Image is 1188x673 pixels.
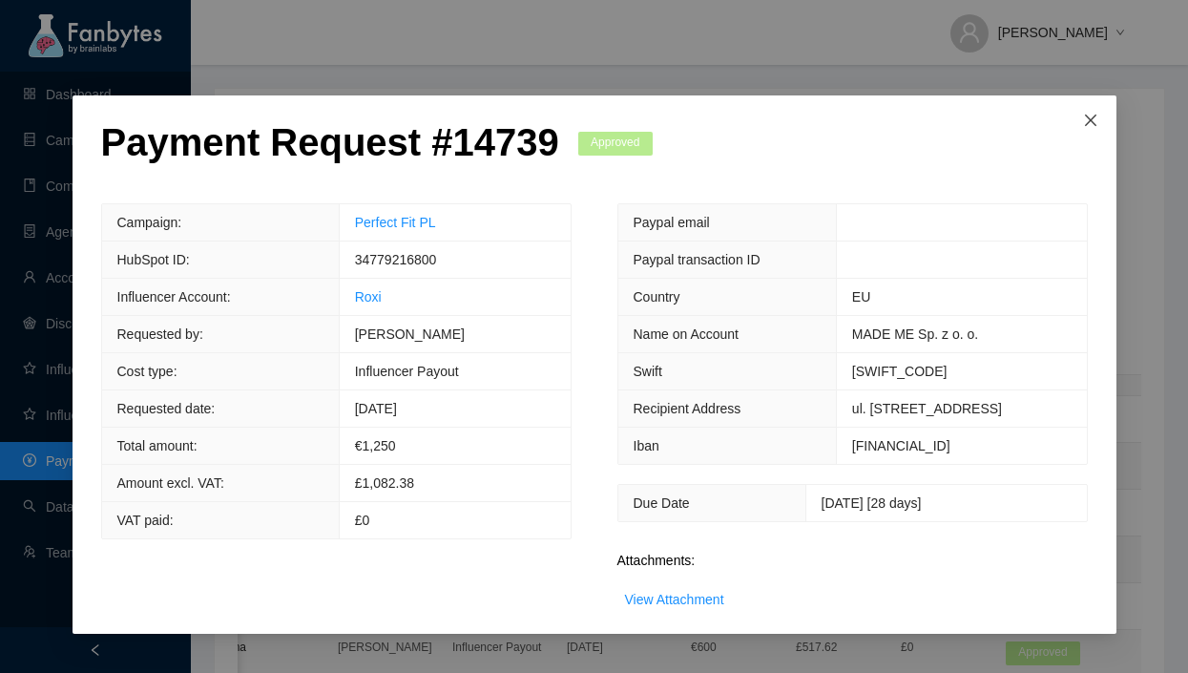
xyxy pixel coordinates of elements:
[852,401,1002,416] span: ul. [STREET_ADDRESS]
[117,215,182,230] span: Campaign:
[634,252,761,267] span: Paypal transaction ID
[822,495,922,511] span: [DATE] [28 days]
[578,132,653,156] span: Approved
[117,438,198,453] span: Total amount:
[634,326,740,342] span: Name on Account
[355,513,370,528] span: £0
[634,289,680,305] span: Country
[117,401,216,416] span: Requested date:
[852,364,948,379] span: [SWIFT_CODE]
[355,326,465,342] span: [PERSON_NAME]
[117,289,231,305] span: Influencer Account:
[852,289,870,305] span: EU
[852,438,950,453] span: [FINANCIAL_ID]
[355,364,459,379] span: Influencer Payout
[625,592,724,607] a: View Attachment
[634,215,710,230] span: Paypal email
[355,252,437,267] span: 34779216800
[117,252,190,267] span: HubSpot ID:
[634,364,662,379] span: Swift
[355,215,436,230] a: Perfect Fit PL
[1065,95,1116,147] button: Close
[117,513,174,528] span: VAT paid:
[355,401,397,416] span: [DATE]
[101,119,559,165] p: Payment Request # 14739
[355,289,382,305] a: Roxi
[634,401,741,416] span: Recipient Address
[117,364,177,379] span: Cost type:
[634,438,659,453] span: Iban
[355,475,414,491] span: £1,082.38
[117,475,224,491] span: Amount excl. VAT:
[852,326,978,342] span: MADE ME Sp. z o. o.
[117,326,203,342] span: Requested by:
[1083,113,1098,128] span: close
[355,438,396,453] span: € 1,250
[634,495,690,511] span: Due Date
